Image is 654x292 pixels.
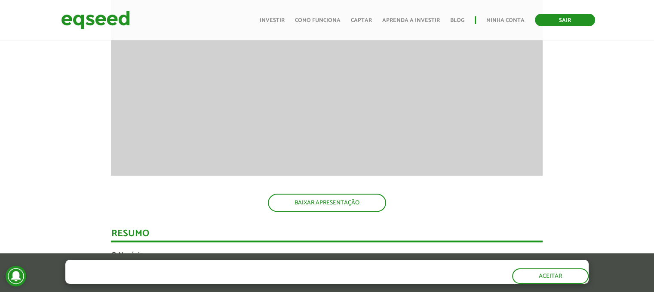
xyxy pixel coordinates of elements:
a: Captar [351,18,372,23]
a: Sair [535,14,595,26]
div: Resumo [111,229,543,242]
strong: O Negócio [111,249,143,261]
button: Aceitar [512,268,589,284]
a: Blog [450,18,464,23]
a: política de privacidade e de cookies [179,276,278,283]
a: BAIXAR APRESENTAÇÃO [268,194,386,212]
a: Minha conta [486,18,525,23]
img: EqSeed [61,9,130,31]
h5: O site da EqSeed utiliza cookies para melhorar sua navegação. [65,260,377,273]
a: Investir [260,18,285,23]
a: Aprenda a investir [382,18,440,23]
p: Ao clicar em "aceitar", você aceita nossa . [65,275,377,283]
a: Como funciona [295,18,341,23]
